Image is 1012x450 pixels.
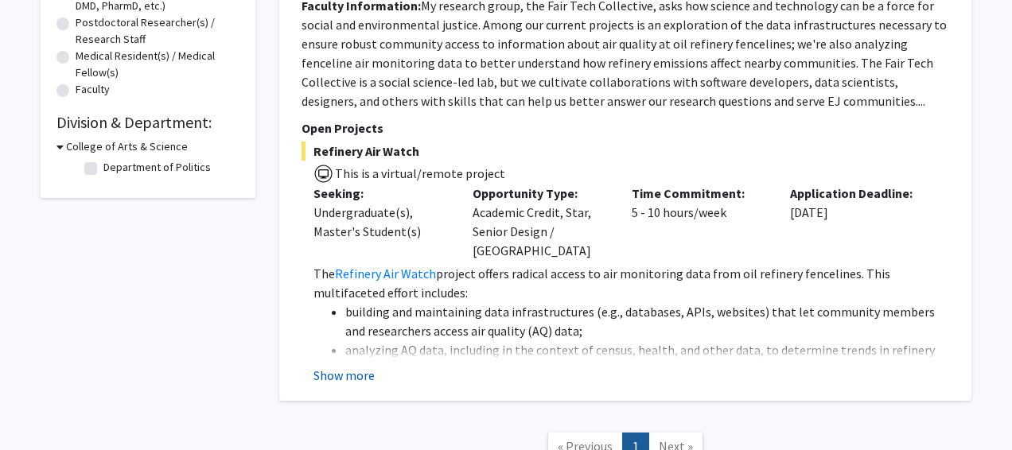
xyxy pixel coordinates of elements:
[345,340,949,378] li: analyzing AQ data, including in the context of census, health, and other data, to determine trend...
[345,302,949,340] li: building and maintaining data infrastructures (e.g., databases, APIs, websites) that let communit...
[302,118,949,138] p: Open Projects
[790,184,925,203] p: Application Deadline:
[313,366,375,385] button: Show more
[76,81,110,98] label: Faculty
[620,184,779,260] div: 5 - 10 hours/week
[313,203,449,241] div: Undergraduate(s), Master's Student(s)
[461,184,620,260] div: Academic Credit, Star, Senior Design / [GEOGRAPHIC_DATA]
[778,184,937,260] div: [DATE]
[302,142,949,161] span: Refinery Air Watch
[103,159,211,176] label: Department of Politics
[313,184,449,203] p: Seeking:
[335,266,436,281] a: Refinery Air Watch
[66,138,188,155] h3: College of Arts & Science
[76,48,239,81] label: Medical Resident(s) / Medical Fellow(s)
[76,14,239,48] label: Postdoctoral Researcher(s) / Research Staff
[56,113,239,132] h2: Division & Department:
[473,184,608,203] p: Opportunity Type:
[313,264,949,302] p: The project offers radical access to air monitoring data from oil refinery fencelines. This multi...
[632,184,767,203] p: Time Commitment:
[12,378,68,438] iframe: Chat
[333,165,505,181] span: This is a virtual/remote project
